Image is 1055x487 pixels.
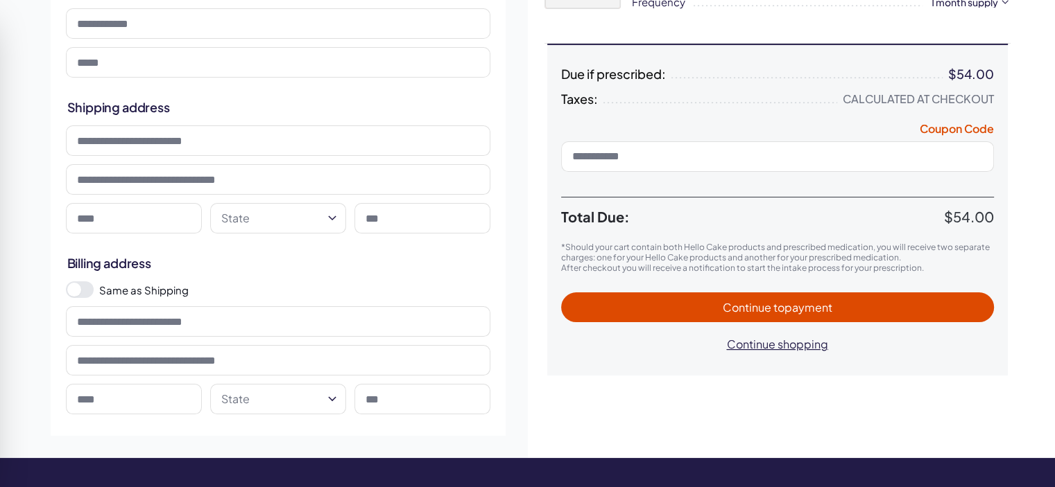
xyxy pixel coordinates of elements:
[67,254,489,272] h2: Billing address
[920,121,994,141] button: Coupon Code
[561,67,666,81] span: Due if prescribed:
[723,300,832,315] span: Continue
[773,300,832,315] span: to payment
[561,242,994,263] p: *Should your cart contain both Hello Cake products and prescribed medication, you will receive tw...
[561,209,944,225] span: Total Due:
[561,263,924,273] span: After checkout you will receive a notification to start the intake process for your prescription.
[713,329,842,359] button: Continue shopping
[727,337,828,351] span: Continue shopping
[843,92,994,106] div: Calculated at Checkout
[944,208,994,225] span: $54.00
[561,92,598,106] span: Taxes:
[948,67,994,81] div: $54.00
[67,98,489,116] h2: Shipping address
[561,292,994,322] button: Continue topayment
[99,283,490,297] label: Same as Shipping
